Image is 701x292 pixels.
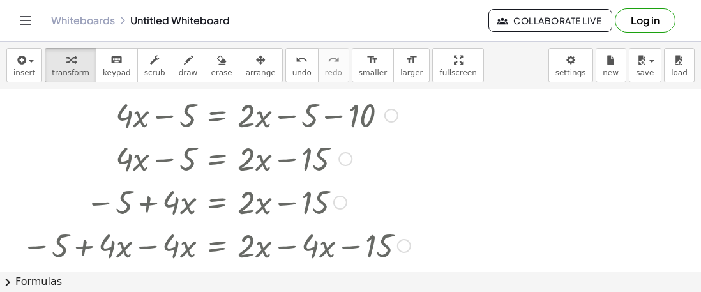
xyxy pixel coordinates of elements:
[179,68,198,77] span: draw
[292,68,312,77] span: undo
[318,48,349,82] button: redoredo
[366,52,379,68] i: format_size
[204,48,239,82] button: erase
[45,48,96,82] button: transform
[548,48,593,82] button: settings
[488,9,612,32] button: Collaborate Live
[137,48,172,82] button: scrub
[615,8,675,33] button: Log in
[6,48,42,82] button: insert
[499,15,601,26] span: Collaborate Live
[393,48,430,82] button: format_sizelarger
[439,68,476,77] span: fullscreen
[664,48,695,82] button: load
[246,68,276,77] span: arrange
[96,48,138,82] button: keyboardkeypad
[432,48,483,82] button: fullscreen
[352,48,394,82] button: format_sizesmaller
[636,68,654,77] span: save
[15,10,36,31] button: Toggle navigation
[555,68,586,77] span: settings
[671,68,688,77] span: load
[596,48,626,82] button: new
[239,48,283,82] button: arrange
[359,68,387,77] span: smaller
[325,68,342,77] span: redo
[629,48,661,82] button: save
[405,52,418,68] i: format_size
[13,68,35,77] span: insert
[296,52,308,68] i: undo
[144,68,165,77] span: scrub
[285,48,319,82] button: undoundo
[103,68,131,77] span: keypad
[51,14,115,27] a: Whiteboards
[328,52,340,68] i: redo
[172,48,205,82] button: draw
[110,52,123,68] i: keyboard
[603,68,619,77] span: new
[211,68,232,77] span: erase
[52,68,89,77] span: transform
[400,68,423,77] span: larger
